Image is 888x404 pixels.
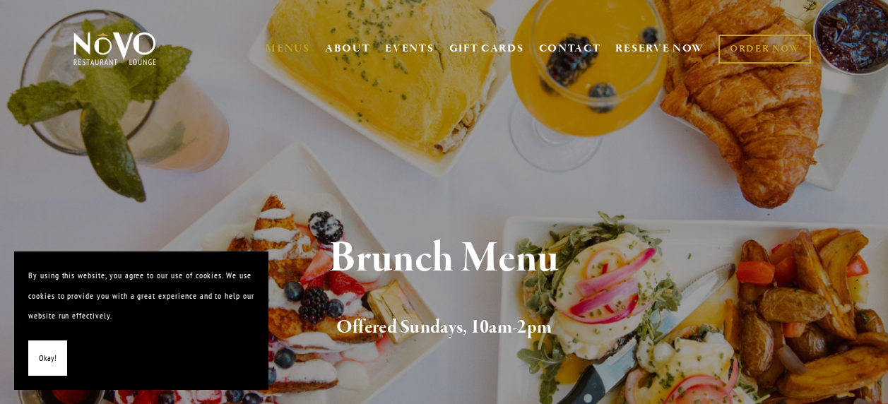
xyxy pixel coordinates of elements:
[325,42,371,56] a: ABOUT
[718,35,811,64] a: ORDER NOW
[449,35,524,62] a: GIFT CARDS
[93,313,795,343] h2: Offered Sundays, 10am-2pm
[28,340,67,376] button: Okay!
[615,35,704,62] a: RESERVE NOW
[93,236,795,282] h1: Brunch Menu
[266,42,310,56] a: MENUS
[39,348,57,369] span: Okay!
[385,42,434,56] a: EVENTS
[28,266,254,326] p: By using this website, you agree to our use of cookies. We use cookies to provide you with a grea...
[539,35,601,62] a: CONTACT
[71,31,159,66] img: Novo Restaurant &amp; Lounge
[14,251,268,390] section: Cookie banner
